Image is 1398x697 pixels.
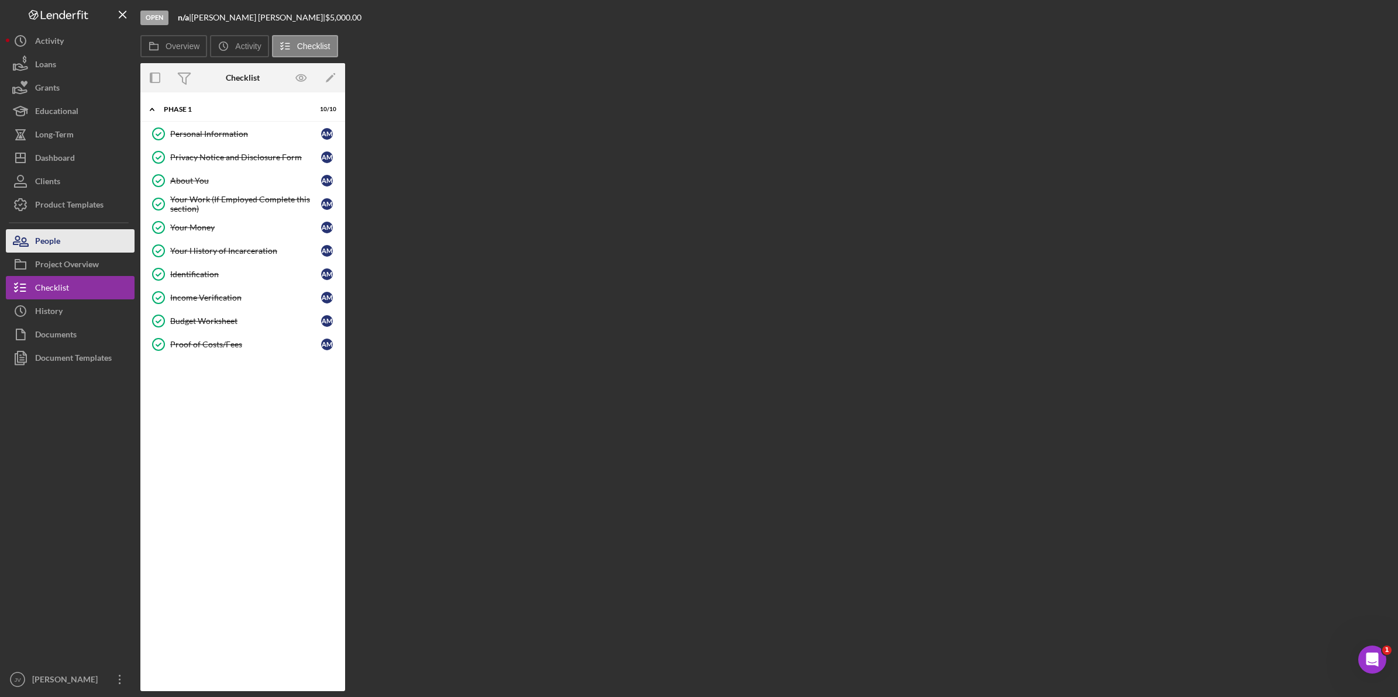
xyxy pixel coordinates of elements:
div: About You [170,176,321,185]
div: Budget Worksheet [170,316,321,326]
button: Clients [6,170,135,193]
button: History [6,299,135,323]
div: Loans [35,53,56,79]
div: Long-Term [35,123,74,149]
div: Income Verification [170,293,321,302]
div: Identification [170,270,321,279]
div: Grants [35,76,60,102]
button: Activity [210,35,268,57]
div: Document Templates [35,346,112,372]
button: Checklist [272,35,338,57]
div: People [35,229,60,256]
div: Open [140,11,168,25]
a: Your Work (If Employed Complete this section)AM [146,192,339,216]
div: A M [321,198,333,210]
button: Educational [6,99,135,123]
text: JV [14,677,21,683]
button: Document Templates [6,346,135,370]
button: Product Templates [6,193,135,216]
button: Overview [140,35,207,57]
div: A M [321,151,333,163]
div: A M [321,175,333,187]
div: Phase 1 [164,106,307,113]
div: History [35,299,63,326]
a: Income VerificationAM [146,286,339,309]
iframe: Intercom live chat [1358,646,1386,674]
a: Proof of Costs/FeesAM [146,333,339,356]
button: People [6,229,135,253]
div: Product Templates [35,193,104,219]
div: Proof of Costs/Fees [170,340,321,349]
div: A M [321,315,333,327]
div: Clients [35,170,60,196]
div: Privacy Notice and Disclosure Form [170,153,321,162]
b: n/a [178,12,189,22]
div: Activity [35,29,64,56]
div: Your History of Incarceration [170,246,321,256]
div: Project Overview [35,253,99,279]
div: Personal Information [170,129,321,139]
button: JV[PERSON_NAME] [6,668,135,691]
div: [PERSON_NAME] [PERSON_NAME] | [191,13,325,22]
div: [PERSON_NAME] [29,668,105,694]
div: Documents [35,323,77,349]
div: Educational [35,99,78,126]
div: | [178,13,191,22]
button: Documents [6,323,135,346]
div: Dashboard [35,146,75,172]
label: Activity [235,42,261,51]
div: Your Work (If Employed Complete this section) [170,195,321,213]
div: A M [321,245,333,257]
button: Loans [6,53,135,76]
div: Checklist [35,276,69,302]
button: Dashboard [6,146,135,170]
div: A M [321,292,333,303]
div: $5,000.00 [325,13,365,22]
a: IdentificationAM [146,263,339,286]
div: A M [321,128,333,140]
a: About YouAM [146,169,339,192]
a: Privacy Notice and Disclosure FormAM [146,146,339,169]
div: A M [321,222,333,233]
a: Your MoneyAM [146,216,339,239]
a: Budget WorksheetAM [146,309,339,333]
label: Overview [166,42,199,51]
label: Checklist [297,42,330,51]
a: Personal InformationAM [146,122,339,146]
button: Project Overview [6,253,135,276]
div: A M [321,339,333,350]
button: Activity [6,29,135,53]
div: Checklist [226,73,260,82]
div: A M [321,268,333,280]
div: Your Money [170,223,321,232]
span: 1 [1382,646,1392,655]
div: 10 / 10 [315,106,336,113]
button: Grants [6,76,135,99]
button: Checklist [6,276,135,299]
button: Long-Term [6,123,135,146]
a: Your History of IncarcerationAM [146,239,339,263]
